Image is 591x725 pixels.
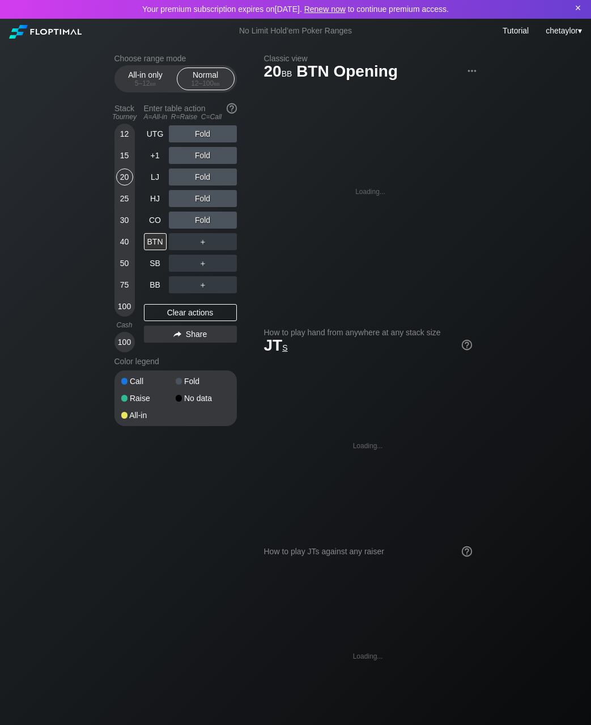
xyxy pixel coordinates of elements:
img: ellipsis.fd386fe8.svg [466,65,478,77]
span: bb [214,79,220,87]
div: BTN [144,233,167,250]
div: Fold [169,212,237,229]
div: LJ [144,168,167,186]
img: help.32db89a4.svg [226,102,238,115]
span: JT [264,336,288,354]
h2: How to play hand from anywhere at any stack size [264,328,472,337]
div: +1 [144,147,167,164]
div: Fold [169,168,237,186]
div: 25 [116,190,133,207]
img: share.864f2f62.svg [173,331,181,338]
span: bb [150,79,156,87]
div: Color legend [114,352,237,370]
span: s [282,340,287,353]
div: Normal [180,68,232,90]
div: Cash [110,321,139,329]
div: HJ [144,190,167,207]
div: CO [144,212,167,229]
h2: Classic view [264,54,477,63]
a: Tutorial [503,26,529,35]
div: BB [144,276,167,293]
div: 75 [116,276,133,293]
div: Your premium subscription expires on [DATE] . to continue premium access. [20,5,571,14]
div: ＋ [169,233,237,250]
div: 100 [116,298,133,315]
div: Loading... [355,188,385,196]
div: × [572,2,584,14]
span: Renew now [304,5,346,14]
div: Fold [176,377,230,385]
div: Clear actions [144,304,237,321]
img: help.32db89a4.svg [461,545,473,558]
div: A=All-in R=Raise C=Call [144,113,237,121]
div: 20 [116,168,133,186]
div: 40 [116,233,133,250]
div: Stack [110,99,139,125]
div: Tourney [110,113,139,121]
div: 12 – 100 [182,79,229,87]
div: No Limit Hold’em Poker Ranges [222,26,369,38]
div: Fold [169,125,237,142]
h2: Choose range mode [114,54,237,63]
div: ＋ [169,255,237,272]
div: ▾ [543,24,583,37]
div: Loading... [353,652,383,660]
span: bb [282,66,292,79]
div: 5 – 12 [122,79,169,87]
div: No data [176,394,230,402]
div: UTG [144,125,167,142]
div: 50 [116,255,133,272]
div: Loading... [353,442,383,450]
div: 12 [116,125,133,142]
span: 20 [262,63,294,82]
div: How to play JTs against any raiser [264,547,472,556]
div: 100 [116,334,133,351]
div: Raise [121,394,176,402]
img: help.32db89a4.svg [461,339,473,351]
span: chetaylor [546,26,578,35]
div: Fold [169,147,237,164]
div: All-in only [120,68,172,90]
span: BTN Opening [295,63,399,82]
div: 30 [116,212,133,229]
div: Enter table action [144,99,237,125]
div: All-in [121,411,176,419]
img: Floptimal logo [9,25,82,39]
div: ＋ [169,276,237,293]
div: Call [121,377,176,385]
div: 15 [116,147,133,164]
div: SB [144,255,167,272]
div: Share [144,326,237,343]
div: Fold [169,190,237,207]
